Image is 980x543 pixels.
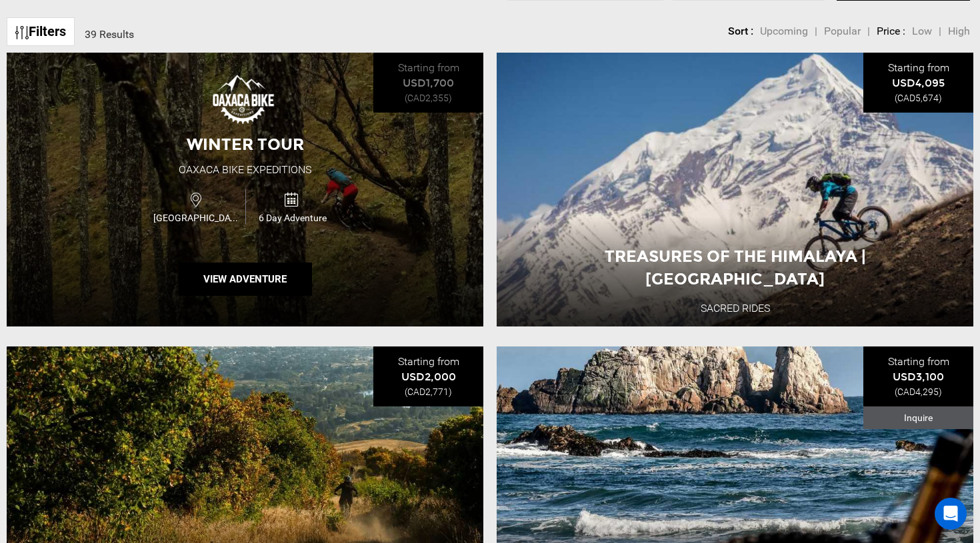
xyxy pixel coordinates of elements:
[179,263,312,296] button: View Adventure
[824,25,861,37] span: Popular
[187,135,304,154] span: Winter Tour
[948,25,970,37] span: High
[877,24,905,39] li: Price :
[912,25,932,37] span: Low
[15,26,29,39] img: btn-icon.svg
[815,24,817,39] li: |
[246,211,341,225] span: 6 Day Adventure
[150,211,245,225] span: [GEOGRAPHIC_DATA]
[867,24,870,39] li: |
[85,28,134,41] span: 39 Results
[760,25,808,37] span: Upcoming
[728,24,753,39] li: Sort :
[939,24,941,39] li: |
[211,73,279,127] img: images
[179,163,311,178] div: Oaxaca Bike Expeditions
[7,17,75,46] a: Filters
[935,498,967,530] div: Open Intercom Messenger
